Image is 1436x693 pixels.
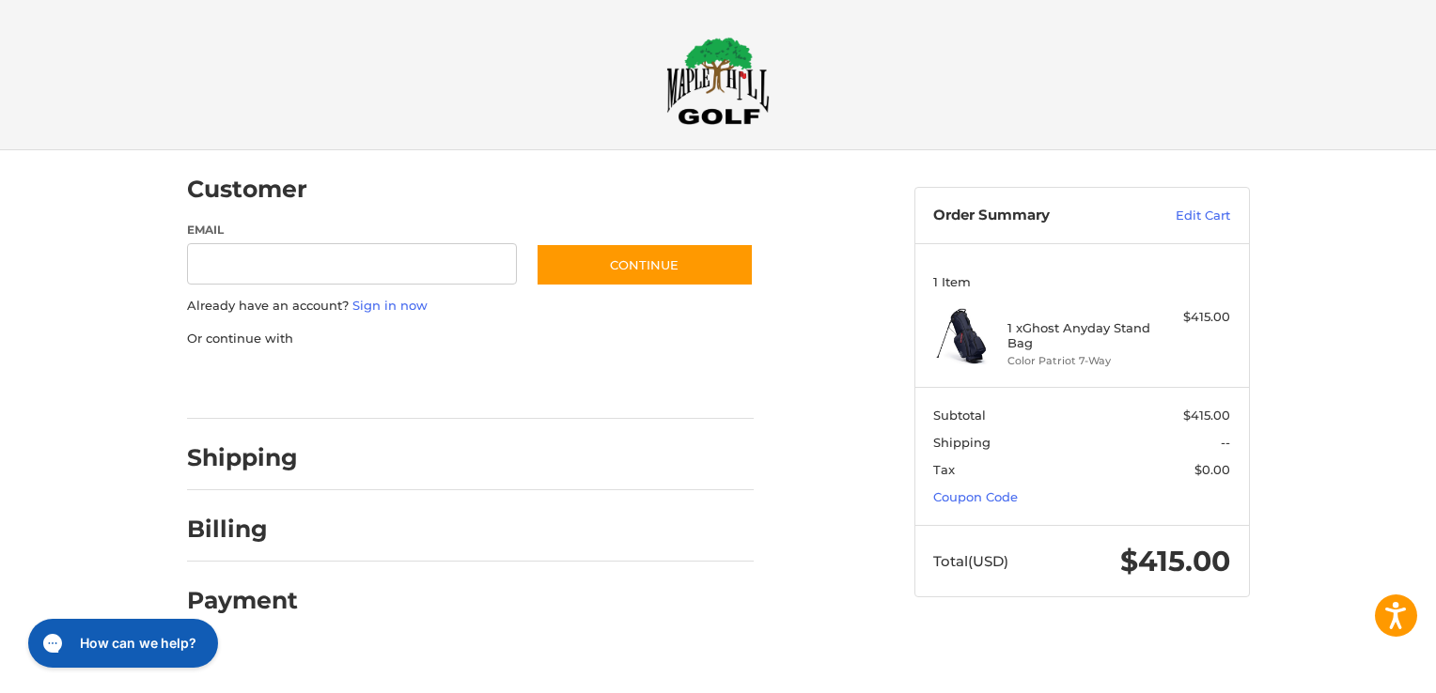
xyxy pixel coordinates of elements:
[352,298,428,313] a: Sign in now
[933,207,1135,225] h3: Order Summary
[1007,320,1151,351] h4: 1 x Ghost Anyday Stand Bag
[933,462,955,477] span: Tax
[187,175,307,204] h2: Customer
[1156,308,1230,327] div: $415.00
[187,586,298,615] h2: Payment
[1120,544,1230,578] span: $415.00
[933,435,991,450] span: Shipping
[1135,207,1230,225] a: Edit Cart
[340,366,481,400] iframe: PayPal-paylater
[1221,435,1230,450] span: --
[666,37,770,125] img: Maple Hill Golf
[180,366,321,400] iframe: PayPal-paypal
[187,515,297,544] h2: Billing
[1183,408,1230,423] span: $415.00
[933,274,1230,289] h3: 1 Item
[187,297,754,316] p: Already have an account?
[1194,462,1230,477] span: $0.00
[536,243,754,286] button: Continue
[933,489,1018,504] a: Coupon Code
[933,552,1008,570] span: Total (USD)
[19,612,223,674] iframe: Gorgias live chat messenger
[933,408,986,423] span: Subtotal
[187,222,518,239] label: Email
[1007,353,1151,369] li: Color Patriot 7-Way
[499,366,640,400] iframe: PayPal-venmo
[187,330,754,348] p: Or continue with
[187,443,298,472] h2: Shipping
